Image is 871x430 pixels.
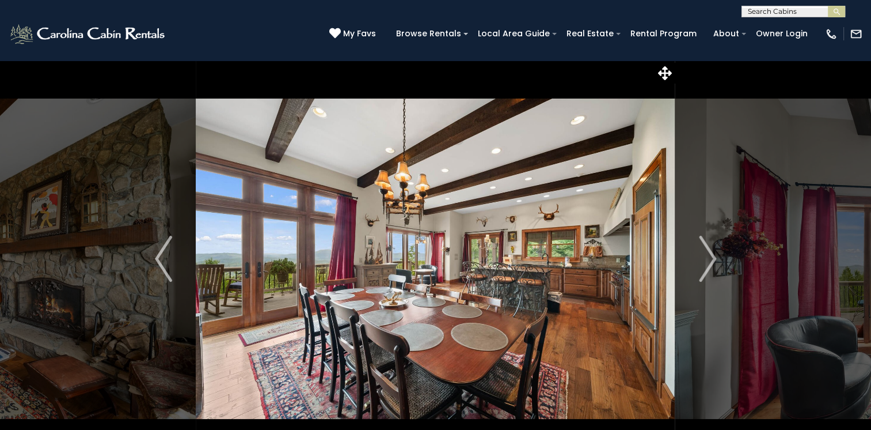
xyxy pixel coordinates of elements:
[343,28,376,40] span: My Favs
[850,28,862,40] img: mail-regular-white.png
[155,236,172,282] img: arrow
[625,25,702,43] a: Rental Program
[390,25,467,43] a: Browse Rentals
[825,28,838,40] img: phone-regular-white.png
[472,25,556,43] a: Local Area Guide
[329,28,379,40] a: My Favs
[561,25,619,43] a: Real Estate
[708,25,745,43] a: About
[9,22,168,46] img: White-1-2.png
[750,25,813,43] a: Owner Login
[699,236,716,282] img: arrow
